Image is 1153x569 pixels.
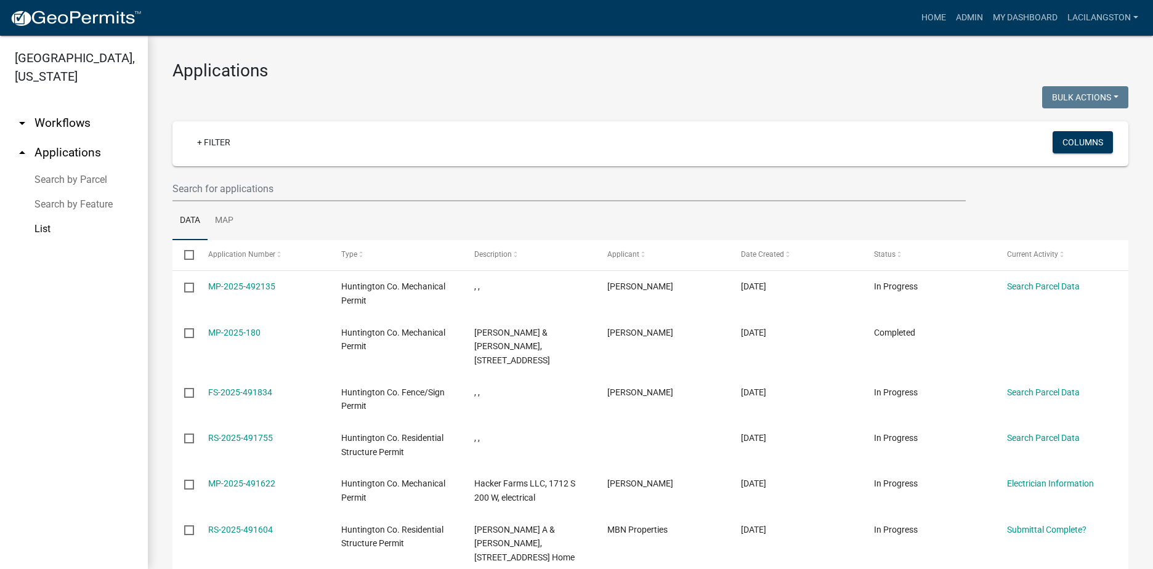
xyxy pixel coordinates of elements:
[874,433,918,443] span: In Progress
[988,6,1062,30] a: My Dashboard
[341,433,443,457] span: Huntington Co. Residential Structure Permit
[607,387,673,397] span: Ron
[15,145,30,160] i: arrow_drop_up
[208,250,275,259] span: Application Number
[341,387,445,411] span: Huntington Co. Fence/Sign Permit
[874,250,896,259] span: Status
[463,240,596,270] datatable-header-cell: Description
[341,525,443,549] span: Huntington Co. Residential Structure Permit
[741,250,784,259] span: Date Created
[607,478,673,488] span: levi boller
[208,281,275,291] a: MP-2025-492135
[1042,86,1128,108] button: Bulk Actions
[341,328,445,352] span: Huntington Co. Mechanical Permit
[1007,525,1086,535] a: Submittal Complete?
[874,281,918,291] span: In Progress
[341,281,445,305] span: Huntington Co. Mechanical Permit
[741,328,766,337] span: 10/13/2025
[862,240,995,270] datatable-header-cell: Status
[741,387,766,397] span: 10/13/2025
[1062,6,1143,30] a: LaciLangston
[172,240,196,270] datatable-header-cell: Select
[729,240,862,270] datatable-header-cell: Date Created
[196,240,329,270] datatable-header-cell: Application Number
[172,60,1128,81] h3: Applications
[208,478,275,488] a: MP-2025-491622
[208,387,272,397] a: FS-2025-491834
[474,387,480,397] span: , ,
[341,478,445,502] span: Huntington Co. Mechanical Permit
[474,250,512,259] span: Description
[1007,387,1080,397] a: Search Parcel Data
[474,281,480,291] span: , ,
[874,387,918,397] span: In Progress
[330,240,463,270] datatable-header-cell: Type
[607,525,668,535] span: MBN Properties
[995,240,1128,270] datatable-header-cell: Current Activity
[1007,433,1080,443] a: Search Parcel Data
[474,478,575,502] span: Hacker Farms LLC, 1712 S 200 W, electrical
[741,281,766,291] span: 10/14/2025
[187,131,240,153] a: + Filter
[916,6,951,30] a: Home
[874,328,915,337] span: Completed
[208,433,273,443] a: RS-2025-491755
[741,433,766,443] span: 10/13/2025
[607,281,673,291] span: Haley Rheinheimer
[596,240,729,270] datatable-header-cell: Applicant
[208,328,261,337] a: MP-2025-180
[607,250,639,259] span: Applicant
[874,478,918,488] span: In Progress
[341,250,357,259] span: Type
[208,201,241,241] a: Map
[474,328,550,366] span: Kline, Michael & Matthew, 3144 W 543 S, electrical
[474,525,575,563] span: Shaw, Nicholas A & Elizabeth, 622 N 200 W, New Home
[874,525,918,535] span: In Progress
[474,433,480,443] span: , ,
[951,6,988,30] a: Admin
[172,201,208,241] a: Data
[208,525,273,535] a: RS-2025-491604
[172,176,966,201] input: Search for applications
[1007,281,1080,291] a: Search Parcel Data
[15,116,30,131] i: arrow_drop_down
[741,525,766,535] span: 10/13/2025
[1053,131,1113,153] button: Columns
[1007,478,1094,488] a: Electrician Information
[1007,250,1058,259] span: Current Activity
[741,478,766,488] span: 10/13/2025
[607,328,673,337] span: Kimberly Hostetler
